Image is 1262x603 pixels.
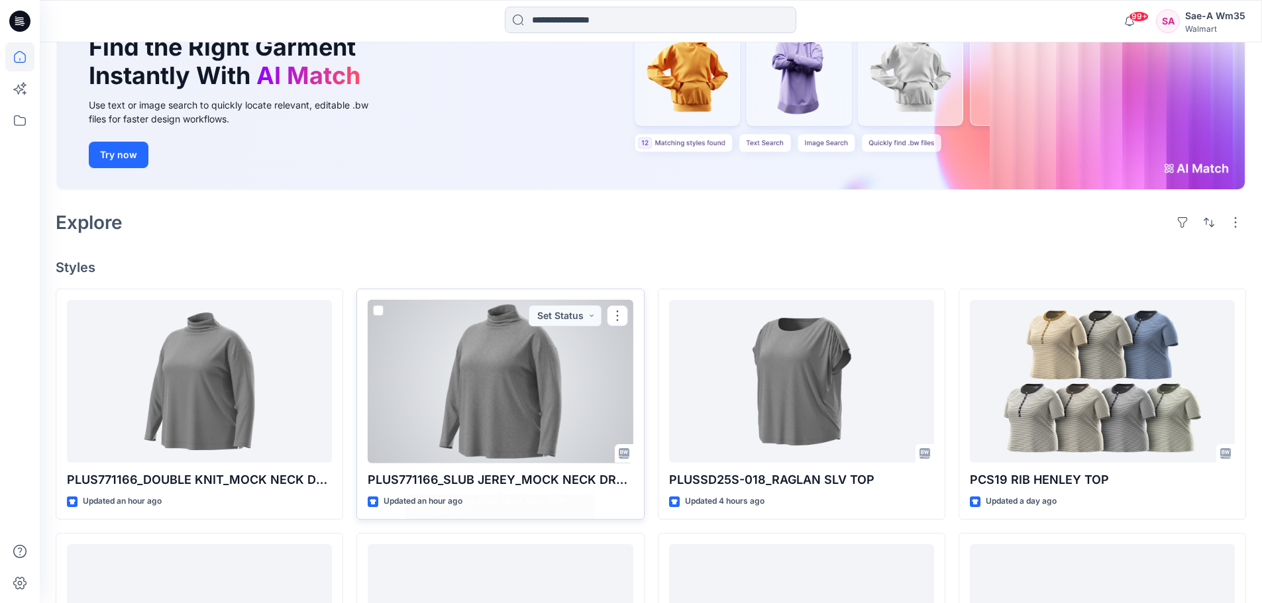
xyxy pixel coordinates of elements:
[56,259,1246,275] h4: Styles
[56,212,123,233] h2: Explore
[89,33,367,90] h1: Find the Right Garment Instantly With
[384,494,462,508] p: Updated an hour ago
[986,494,1057,508] p: Updated a day ago
[685,494,764,508] p: Updated 4 hours ago
[67,471,332,489] p: PLUS771166_DOUBLE KNIT_MOCK NECK DROP SHOULDER TOP
[256,61,360,90] span: AI Match
[1129,11,1149,22] span: 99+
[669,300,934,463] a: PLUSSD25S-018_RAGLAN SLV TOP
[669,471,934,489] p: PLUSSD25S-018_RAGLAN SLV TOP
[1156,9,1180,33] div: SA
[970,300,1235,463] a: PCS19 RIB HENLEY TOP
[67,300,332,463] a: PLUS771166_DOUBLE KNIT_MOCK NECK DROP SHOULDER TOP
[89,98,387,126] div: Use text or image search to quickly locate relevant, editable .bw files for faster design workflows.
[89,142,148,168] button: Try now
[970,471,1235,489] p: PCS19 RIB HENLEY TOP
[368,300,633,463] a: PLUS771166_SLUB JEREY_MOCK NECK DROP SHOULDER TOP
[1185,8,1245,24] div: Sae-A Wm35
[368,471,633,489] p: PLUS771166_SLUB JEREY_MOCK NECK DROP SHOULDER TOP
[83,494,162,508] p: Updated an hour ago
[1185,24,1245,34] div: Walmart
